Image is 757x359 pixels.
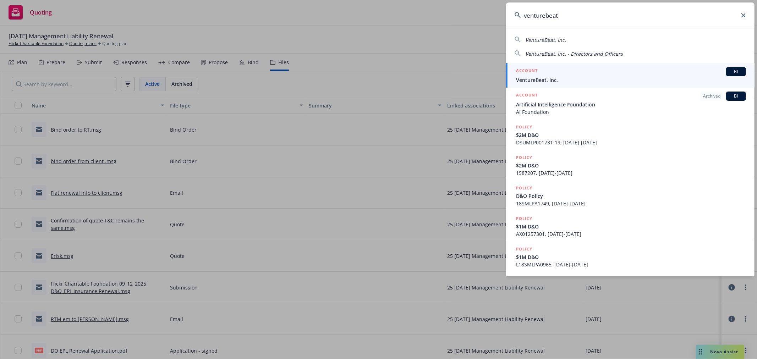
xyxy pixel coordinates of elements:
a: POLICY$2M D&O1587207, [DATE]-[DATE] [506,150,755,181]
span: L18SMLPA0965, [DATE]-[DATE] [516,261,746,268]
a: ACCOUNTBIVentureBeat, Inc. [506,63,755,88]
span: $2M D&O [516,162,746,169]
h5: POLICY [516,123,532,131]
span: BI [729,93,743,99]
span: $1M D&O [516,253,746,261]
span: VentureBeat, Inc. [525,37,566,43]
span: $1M D&O [516,223,746,230]
span: D&O Policy [516,192,746,200]
a: POLICY$1M D&OAX01257301, [DATE]-[DATE] [506,211,755,242]
span: DSUMLP001731-19, [DATE]-[DATE] [516,139,746,146]
span: AX01257301, [DATE]-[DATE] [516,230,746,238]
span: BI [729,68,743,75]
h5: POLICY [516,245,532,253]
span: 18SMLPA1749, [DATE]-[DATE] [516,200,746,207]
span: $2M D&O [516,131,746,139]
a: ACCOUNTArchivedBIArtificial Intelligence FoundationAI Foundation [506,88,755,120]
a: POLICY$2M D&ODSUMLP001731-19, [DATE]-[DATE] [506,120,755,150]
a: POLICY$1M D&OL18SMLPA0965, [DATE]-[DATE] [506,242,755,272]
h5: POLICY [516,184,532,192]
h5: ACCOUNT [516,92,538,100]
h5: ACCOUNT [516,67,538,76]
h5: POLICY [516,215,532,222]
span: AI Foundation [516,108,746,116]
input: Search... [506,2,755,28]
span: Artificial Intelligence Foundation [516,101,746,108]
span: VentureBeat, Inc. [516,76,746,84]
span: 1587207, [DATE]-[DATE] [516,169,746,177]
span: VentureBeat, Inc. - Directors and Officers [525,50,623,57]
span: Archived [703,93,720,99]
h5: POLICY [516,154,532,161]
a: POLICYD&O Policy18SMLPA1749, [DATE]-[DATE] [506,181,755,211]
